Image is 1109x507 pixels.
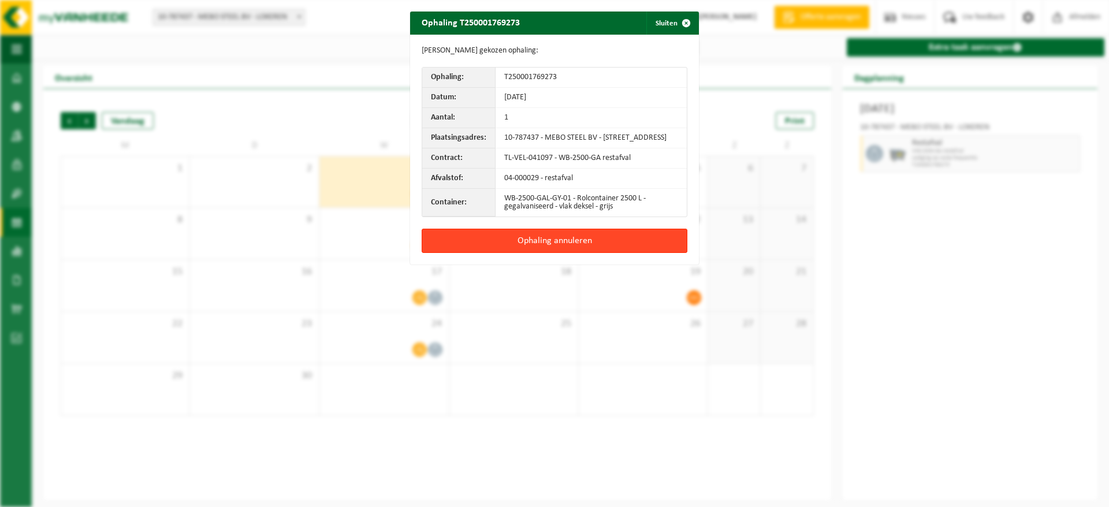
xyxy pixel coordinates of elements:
[646,12,698,35] button: Sluiten
[422,128,496,148] th: Plaatsingsadres:
[410,12,531,33] h2: Ophaling T250001769273
[496,68,687,88] td: T250001769273
[422,88,496,108] th: Datum:
[496,148,687,169] td: TL-VEL-041097 - WB-2500-GA restafval
[422,46,687,55] p: [PERSON_NAME] gekozen ophaling:
[422,169,496,189] th: Afvalstof:
[496,189,687,217] td: WB-2500-GAL-GY-01 - Rolcontainer 2500 L - gegalvaniseerd - vlak deksel - grijs
[422,229,687,253] button: Ophaling annuleren
[496,169,687,189] td: 04-000029 - restafval
[422,68,496,88] th: Ophaling:
[496,128,687,148] td: 10-787437 - MEBO STEEL BV - [STREET_ADDRESS]
[496,88,687,108] td: [DATE]
[422,108,496,128] th: Aantal:
[496,108,687,128] td: 1
[422,189,496,217] th: Container:
[422,148,496,169] th: Contract:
